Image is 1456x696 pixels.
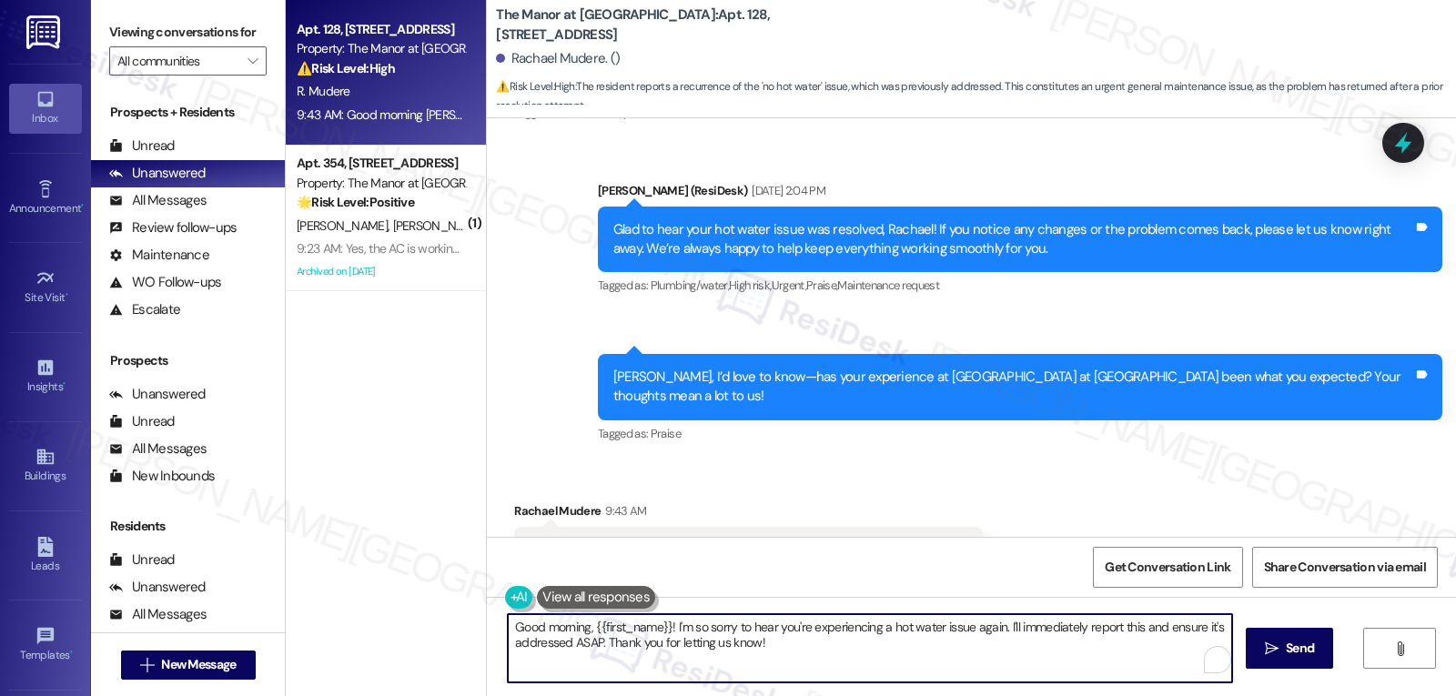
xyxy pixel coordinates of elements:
div: Escalate [109,300,180,319]
div: [PERSON_NAME] (ResiDesk) [598,181,1442,207]
button: New Message [121,651,256,680]
i:  [140,658,154,672]
b: The Manor at [GEOGRAPHIC_DATA]: Apt. 128, [STREET_ADDRESS] [496,5,860,45]
a: Insights • [9,352,82,401]
div: Tagged as: [598,420,1442,447]
div: Rachael Mudere [514,501,983,527]
div: Residents [91,517,285,536]
div: Archived on [DATE] [295,260,467,283]
a: Site Visit • [9,263,82,312]
div: [DATE] 2:04 PM [747,181,825,200]
a: Templates • [9,620,82,670]
textarea: To enrich screen reader interactions, please activate Accessibility in Grammarly extension settings [508,614,1232,682]
span: • [70,646,73,659]
strong: ⚠️ Risk Level: High [297,60,395,76]
div: Unanswered [109,385,206,404]
span: Get Conversation Link [1105,558,1230,577]
div: New Inbounds [109,467,215,486]
div: Apt. 354, [STREET_ADDRESS] [297,154,465,173]
div: All Messages [109,191,207,210]
span: • [66,288,68,301]
span: • [81,199,84,212]
div: Glad to hear your hot water issue was resolved, Rachael! If you notice any changes or the problem... [613,220,1413,259]
div: All Messages [109,605,207,624]
div: Apt. 128, [STREET_ADDRESS] [297,20,465,39]
div: Unread [109,136,175,156]
a: Leads [9,531,82,580]
span: New Message [161,655,236,674]
button: Send [1246,628,1334,669]
div: Maintenance [109,246,209,265]
a: Inbox [9,84,82,133]
div: 9:43 AM [601,501,646,520]
span: Share Conversation via email [1264,558,1426,577]
div: Unanswered [109,164,206,183]
div: Rachael Mudere. () [496,49,620,68]
span: Praise [651,426,681,441]
div: Property: The Manor at [GEOGRAPHIC_DATA] [297,174,465,193]
span: Praise , [806,277,837,293]
div: Prospects + Residents [91,103,285,122]
label: Viewing conversations for [109,18,267,46]
button: Get Conversation Link [1093,547,1242,588]
span: Send [1286,639,1314,658]
a: Buildings [9,441,82,490]
img: ResiDesk Logo [26,15,64,49]
span: : The resident reports a recurrence of the 'no hot water' issue, which was previously addressed. ... [496,77,1456,116]
div: 9:43 AM: Good morning [PERSON_NAME] I have no hot water again since last night. [297,106,735,123]
div: [PERSON_NAME], I’d love to know—has your experience at [GEOGRAPHIC_DATA] at [GEOGRAPHIC_DATA] bee... [613,368,1413,407]
div: Unread [109,412,175,431]
strong: 🌟 Risk Level: Positive [297,194,414,210]
span: Maintenance request [837,277,939,293]
span: [PERSON_NAME] [393,217,484,234]
span: Plumbing/water , [651,277,729,293]
div: All Messages [109,439,207,459]
span: High risk , [729,277,772,293]
i:  [1393,641,1407,656]
i:  [248,54,258,68]
input: All communities [117,46,238,76]
div: Property: The Manor at [GEOGRAPHIC_DATA] [297,39,465,58]
div: Prospects [91,351,285,370]
span: R. Mudere [297,83,350,99]
span: • [63,378,66,390]
button: Share Conversation via email [1252,547,1438,588]
span: Urgent , [772,277,806,293]
div: Unread [109,550,175,570]
span: [PERSON_NAME] [297,217,393,234]
div: Unanswered [109,578,206,597]
div: 9:23 AM: Yes, the AC is working well now, thank you! [297,240,568,257]
div: Tagged as: [598,272,1442,298]
div: WO Follow-ups [109,273,221,292]
i:  [1265,641,1279,656]
strong: ⚠️ Risk Level: High [496,79,574,94]
div: Review follow-ups [109,218,237,237]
